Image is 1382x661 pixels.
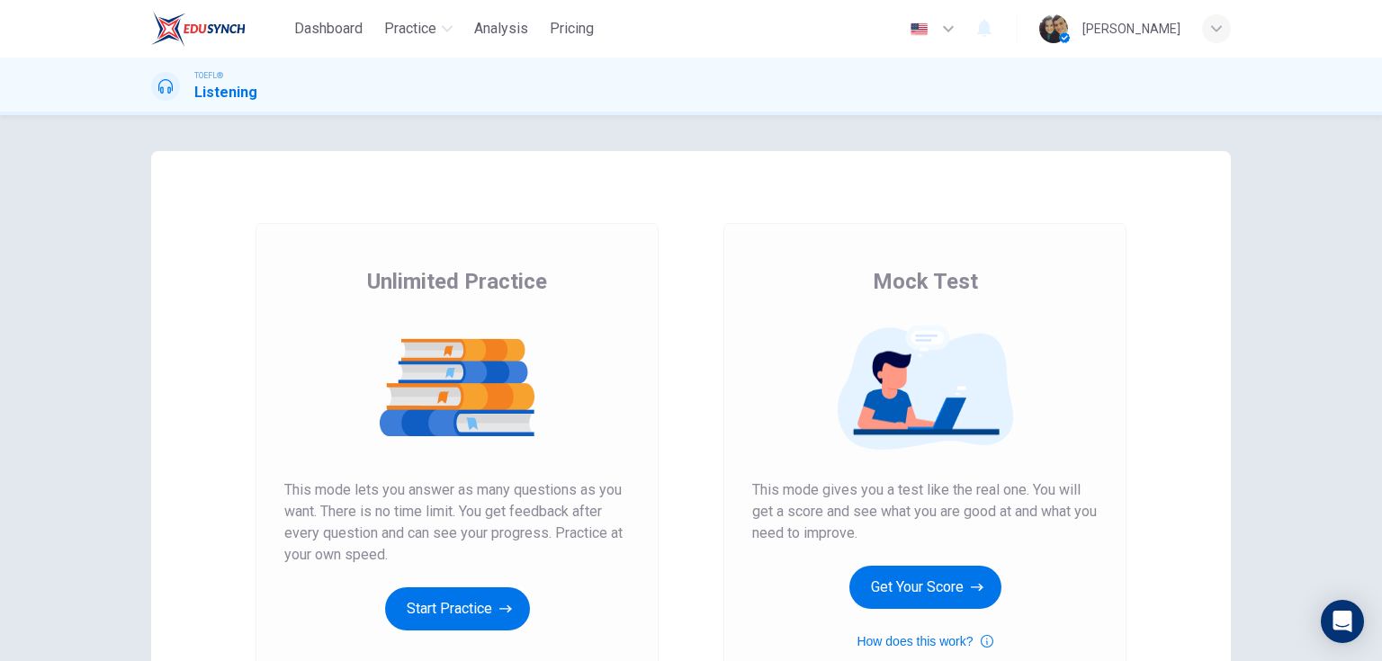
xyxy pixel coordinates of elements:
button: Practice [377,13,460,45]
span: TOEFL® [194,69,223,82]
button: Start Practice [385,587,530,630]
img: EduSynch logo [151,11,246,47]
span: Unlimited Practice [367,267,547,296]
span: This mode lets you answer as many questions as you want. There is no time limit. You get feedback... [284,479,630,566]
a: EduSynch logo [151,11,287,47]
button: How does this work? [857,630,992,652]
div: [PERSON_NAME] [1082,18,1180,40]
span: This mode gives you a test like the real one. You will get a score and see what you are good at a... [752,479,1098,544]
button: Analysis [467,13,535,45]
img: Profile picture [1039,14,1068,43]
span: Dashboard [294,18,363,40]
img: en [908,22,930,36]
span: Mock Test [873,267,978,296]
span: Pricing [550,18,594,40]
button: Get Your Score [849,566,1001,609]
button: Dashboard [287,13,370,45]
button: Pricing [543,13,601,45]
div: Open Intercom Messenger [1321,600,1364,643]
h1: Listening [194,82,257,103]
span: Analysis [474,18,528,40]
span: Practice [384,18,436,40]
